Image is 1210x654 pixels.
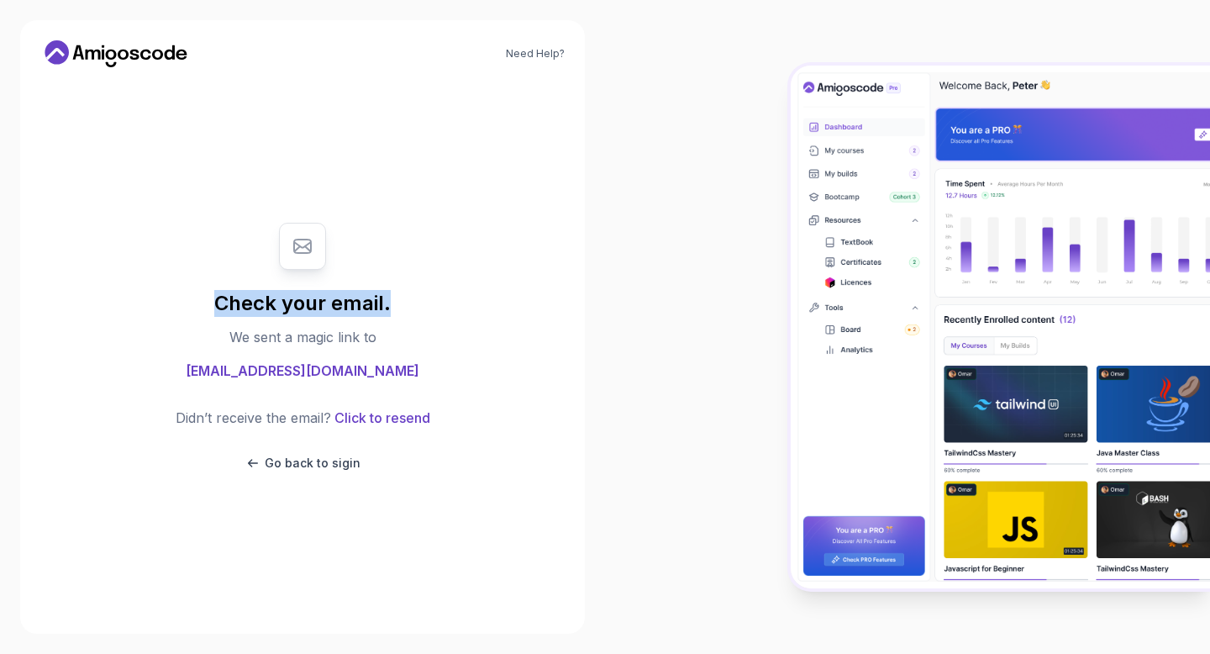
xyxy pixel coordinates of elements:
h1: Check your email. [214,290,391,317]
a: Need Help? [506,47,565,61]
p: Didn’t receive the email? [176,408,331,428]
button: Click to resend [331,408,430,428]
span: [EMAIL_ADDRESS][DOMAIN_NAME] [186,361,419,381]
img: Amigoscode Dashboard [791,66,1210,588]
p: We sent a magic link to [229,327,376,347]
a: Home link [40,40,192,67]
p: Go back to sigin [265,455,360,472]
button: Go back to sigin [245,455,360,472]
